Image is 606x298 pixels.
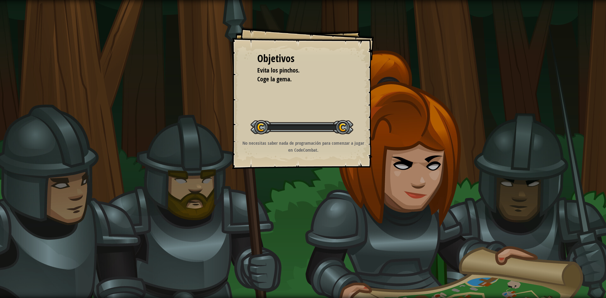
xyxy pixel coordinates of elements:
li: Evita los pinchos. [249,66,347,75]
p: No necesitas saber nada de programación para comenzar a jugar en CodeCombat. [240,140,366,153]
span: Coge la gema. [257,75,292,83]
div: Objetivos [257,51,349,66]
span: Evita los pinchos. [257,66,300,74]
li: Coge la gema. [249,75,347,84]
